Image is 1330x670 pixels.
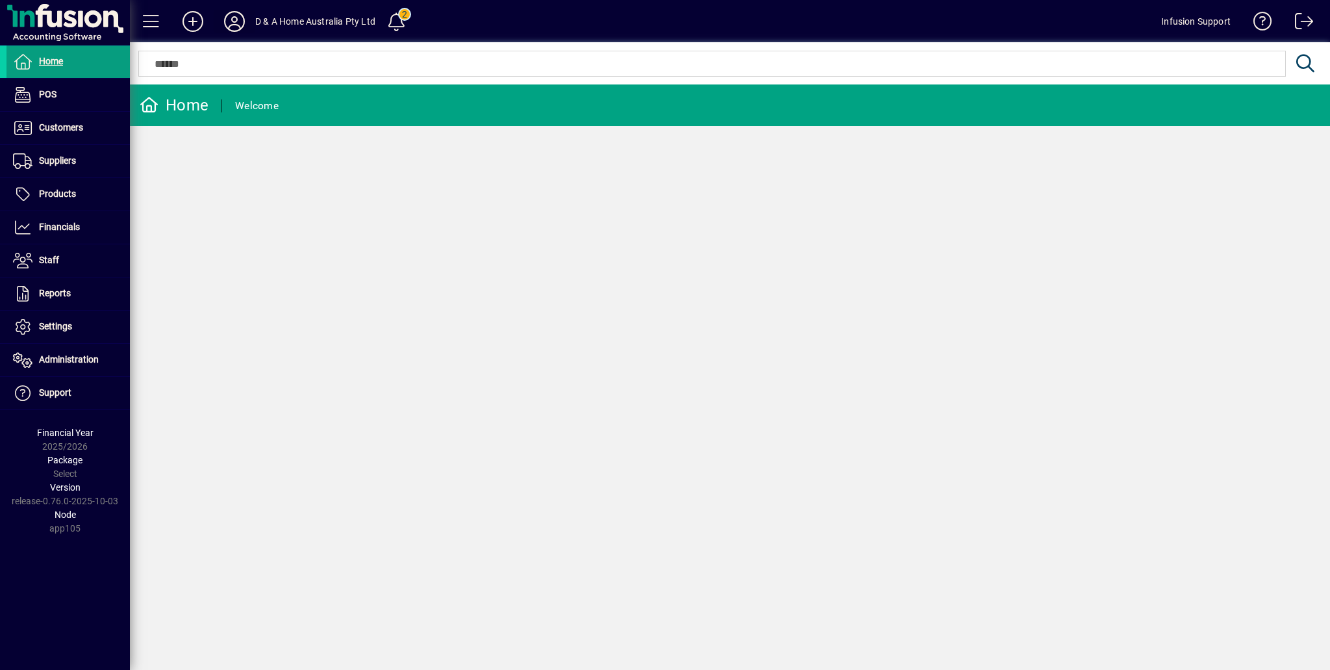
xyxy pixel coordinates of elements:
[6,145,130,177] a: Suppliers
[47,455,82,465] span: Package
[39,89,56,99] span: POS
[235,96,279,116] div: Welcome
[39,288,71,298] span: Reports
[172,10,214,33] button: Add
[6,244,130,277] a: Staff
[39,222,80,232] span: Financials
[39,354,99,365] span: Administration
[255,11,375,32] div: D & A Home Australia Pty Ltd
[6,377,130,409] a: Support
[39,155,76,166] span: Suppliers
[39,56,63,66] span: Home
[1285,3,1314,45] a: Logout
[50,482,81,493] span: Version
[1244,3,1272,45] a: Knowledge Base
[39,387,71,398] span: Support
[39,255,59,265] span: Staff
[37,428,94,438] span: Financial Year
[140,95,208,116] div: Home
[1161,11,1231,32] div: Infusion Support
[6,311,130,343] a: Settings
[6,344,130,376] a: Administration
[6,178,130,211] a: Products
[6,112,130,144] a: Customers
[55,509,76,520] span: Node
[39,321,72,331] span: Settings
[6,211,130,244] a: Financials
[6,277,130,310] a: Reports
[214,10,255,33] button: Profile
[39,122,83,133] span: Customers
[6,79,130,111] a: POS
[39,188,76,199] span: Products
